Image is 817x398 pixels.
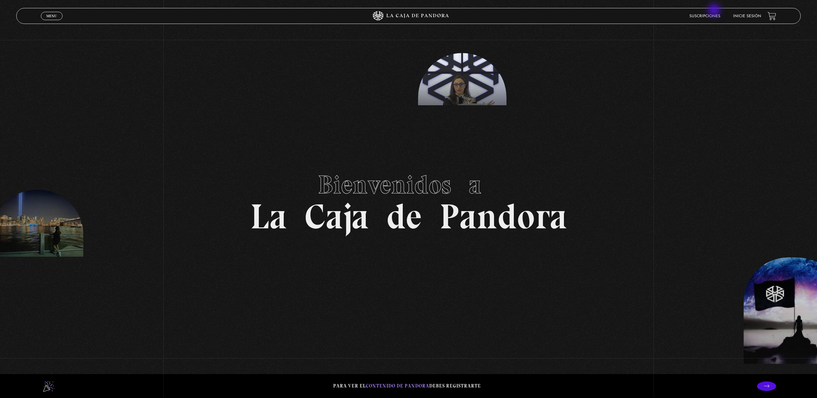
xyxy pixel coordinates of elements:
span: contenido de Pandora [366,383,429,389]
a: Inicie sesión [733,14,761,18]
p: Para ver el debes registrarte [333,382,481,390]
a: Suscripciones [689,14,720,18]
span: Cerrar [44,19,59,24]
a: View your shopping cart [768,11,776,20]
span: Bienvenidos a [318,169,499,200]
h1: La Caja de Pandora [250,164,567,234]
span: Menu [46,14,57,18]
